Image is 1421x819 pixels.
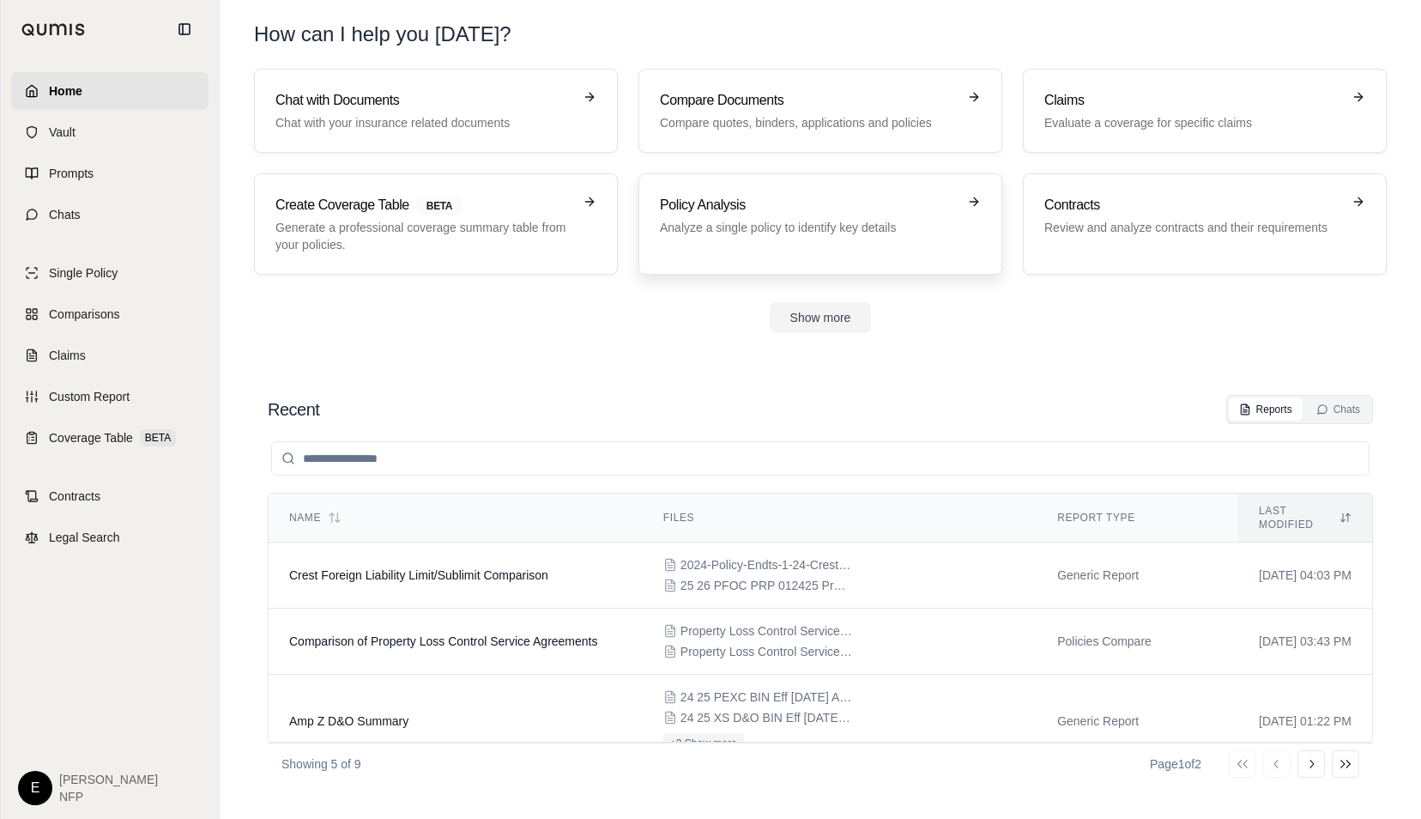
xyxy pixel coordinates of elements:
[1037,609,1238,675] td: Policies Compare
[1150,755,1201,773] div: Page 1 of 2
[660,195,957,215] h3: Policy Analysis
[11,337,209,374] a: Claims
[680,622,852,640] span: Property Loss Control Services Agreement with AEGIS Insurance Services Inc (Apr 2024).pdf
[289,511,622,525] div: Name
[11,378,209,416] a: Custom Report
[254,69,618,153] a: Chat with DocumentsChat with your insurance related documents
[770,302,872,333] button: Show more
[660,114,957,131] p: Compare quotes, binders, applications and policies
[18,771,52,805] div: E
[680,556,852,573] span: 2024-Policy-Endts-1-24-Crest Industries LLC.PDF
[1044,219,1341,236] p: Review and analyze contracts and their requirements
[171,15,198,43] button: Collapse sidebar
[1044,195,1341,215] h3: Contracts
[663,733,744,754] button: +2 Show more
[1229,397,1303,422] button: Reports
[660,90,957,111] h3: Compare Documents
[660,219,957,236] p: Analyze a single policy to identify key details
[49,388,130,405] span: Custom Report
[1037,675,1238,768] td: Generic Report
[268,397,319,422] h2: Recent
[289,634,598,648] span: Comparison of Property Loss Control Service Agreements
[254,21,511,48] h1: How can I help you [DATE]?
[1259,504,1351,531] div: Last modified
[1037,543,1238,609] td: Generic Report
[11,155,209,192] a: Prompts
[275,219,572,253] p: Generate a professional coverage summary table from your policies.
[416,197,463,215] span: BETA
[1316,403,1360,416] div: Chats
[11,477,209,515] a: Contracts
[49,124,76,141] span: Vault
[1044,114,1341,131] p: Evaluate a coverage for specific claims
[11,254,209,292] a: Single Policy
[1238,543,1372,609] td: [DATE] 04:03 PM
[49,488,100,505] span: Contracts
[254,173,618,275] a: Create Coverage TableBETAGenerate a professional coverage summary table from your policies.
[11,419,209,457] a: Coverage TableBETA
[49,206,81,223] span: Chats
[140,429,176,446] span: BETA
[1238,609,1372,675] td: [DATE] 03:43 PM
[59,788,158,805] span: NFP
[49,429,133,446] span: Coverage Table
[49,347,86,364] span: Claims
[643,494,1037,543] th: Files
[21,23,86,36] img: Qumis Logo
[289,568,548,582] span: Crest Foreign Liability Limit/Sublimit Comparison
[281,755,361,773] p: Showing 5 of 9
[275,90,572,111] h3: Chat with Documents
[638,69,1002,153] a: Compare DocumentsCompare quotes, binders, applications and policies
[49,82,82,100] span: Home
[49,264,118,282] span: Single Policy
[1037,494,1238,543] th: Report Type
[11,519,209,556] a: Legal Search
[11,295,209,333] a: Comparisons
[59,771,158,788] span: [PERSON_NAME]
[680,689,852,706] span: 24 25 PEXC BIN Eff 11.6.24 Arch.pdf
[11,72,209,110] a: Home
[49,306,119,323] span: Comparisons
[289,714,408,728] span: Amp Z D&O Summary
[1044,90,1341,111] h3: Claims
[680,643,852,660] span: Property Loss Control Services Agreement with AEGIS Insurance Services Inc for Additional Service...
[680,577,852,594] span: 25 26 PFOC PRP 012425 Proposal - PDF.pdf
[275,195,572,215] h3: Create Coverage Table
[49,529,120,546] span: Legal Search
[638,173,1002,275] a: Policy AnalysisAnalyze a single policy to identify key details
[1239,403,1292,416] div: Reports
[275,114,572,131] p: Chat with your insurance related documents
[11,196,209,234] a: Chats
[1023,173,1387,275] a: ContractsReview and analyze contracts and their requirements
[680,709,852,726] span: 24 25 XS D&O BIN Eff 11.6.24 AIG.pdf
[1306,397,1370,422] button: Chats
[1023,69,1387,153] a: ClaimsEvaluate a coverage for specific claims
[49,165,94,182] span: Prompts
[1238,675,1372,768] td: [DATE] 01:22 PM
[11,113,209,151] a: Vault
